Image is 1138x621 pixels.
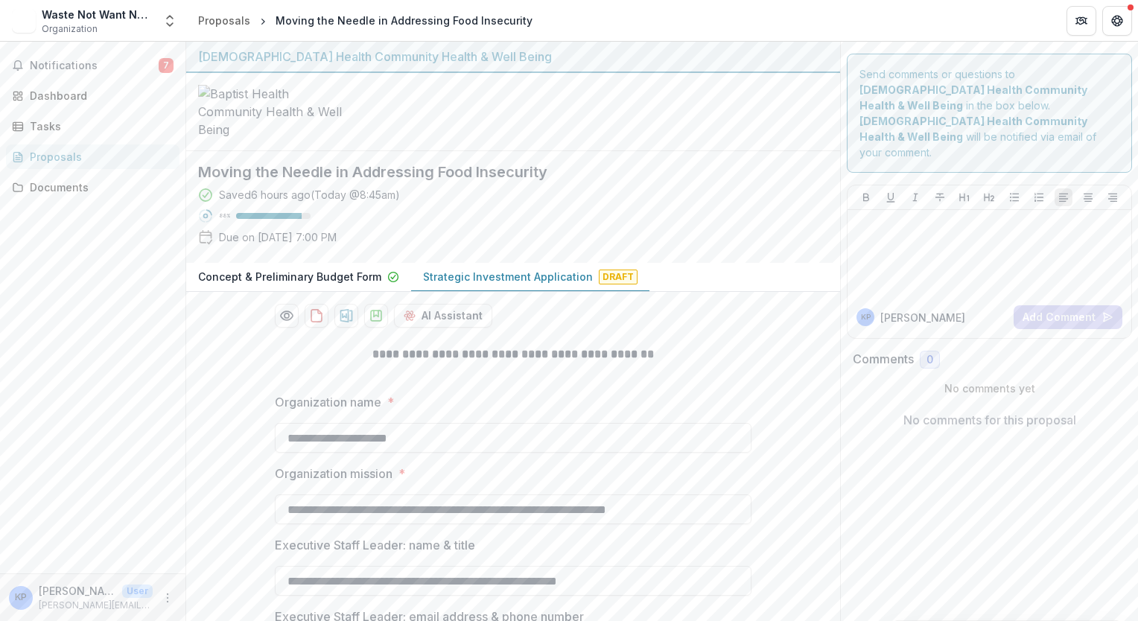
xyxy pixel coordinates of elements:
[903,411,1076,429] p: No comments for this proposal
[1079,188,1097,206] button: Align Center
[30,149,168,165] div: Proposals
[275,536,475,554] p: Executive Staff Leader: name & title
[39,583,116,599] p: [PERSON_NAME], PhD
[1067,6,1096,36] button: Partners
[859,115,1087,143] strong: [DEMOGRAPHIC_DATA] Health Community Health & Well Being
[6,114,179,138] a: Tasks
[305,304,328,328] button: download-proposal
[853,380,1126,396] p: No comments yet
[275,465,392,483] p: Organization mission
[853,352,914,366] h2: Comments
[931,188,949,206] button: Strike
[15,593,27,602] div: Kathleen N. Spears, PhD
[30,60,159,72] span: Notifications
[334,304,358,328] button: download-proposal
[198,13,250,28] div: Proposals
[6,83,179,108] a: Dashboard
[30,179,168,195] div: Documents
[394,304,492,328] button: AI Assistant
[219,229,337,245] p: Due on [DATE] 7:00 PM
[159,589,177,607] button: More
[6,175,179,200] a: Documents
[423,269,593,284] p: Strategic Investment Application
[192,10,256,31] a: Proposals
[30,118,168,134] div: Tasks
[198,85,347,138] img: Baptist Health Community Health & Well Being
[219,187,400,203] div: Saved 6 hours ago ( Today @ 8:45am )
[198,269,381,284] p: Concept & Preliminary Budget Form
[926,354,933,366] span: 0
[122,585,153,598] p: User
[599,270,638,284] span: Draft
[859,83,1087,112] strong: [DEMOGRAPHIC_DATA] Health Community Health & Well Being
[1005,188,1023,206] button: Bullet List
[30,88,168,103] div: Dashboard
[1104,188,1122,206] button: Align Right
[159,6,180,36] button: Open entity switcher
[198,163,804,181] h2: Moving the Needle in Addressing Food Insecurity
[1055,188,1072,206] button: Align Left
[275,393,381,411] p: Organization name
[980,188,998,206] button: Heading 2
[861,313,871,321] div: Kathleen N. Spears, PhD
[219,211,230,221] p: 88 %
[847,54,1132,173] div: Send comments or questions to in the box below. will be notified via email of your comment.
[1102,6,1132,36] button: Get Help
[276,13,533,28] div: Moving the Needle in Addressing Food Insecurity
[192,10,538,31] nav: breadcrumb
[6,144,179,169] a: Proposals
[39,599,153,612] p: [PERSON_NAME][EMAIL_ADDRESS][DOMAIN_NAME]
[882,188,900,206] button: Underline
[906,188,924,206] button: Italicize
[198,48,828,66] div: [DEMOGRAPHIC_DATA] Health Community Health & Well Being
[1030,188,1048,206] button: Ordered List
[364,304,388,328] button: download-proposal
[1014,305,1122,329] button: Add Comment
[880,310,965,325] p: [PERSON_NAME]
[159,58,174,73] span: 7
[275,304,299,328] button: Preview bf3c1230-4af9-4b63-b1b5-9251d4b7ec9d-1.pdf
[956,188,973,206] button: Heading 1
[42,22,98,36] span: Organization
[857,188,875,206] button: Bold
[12,9,36,33] img: Waste Not Want Not Inc
[42,7,153,22] div: Waste Not Want Not Inc
[6,54,179,77] button: Notifications7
